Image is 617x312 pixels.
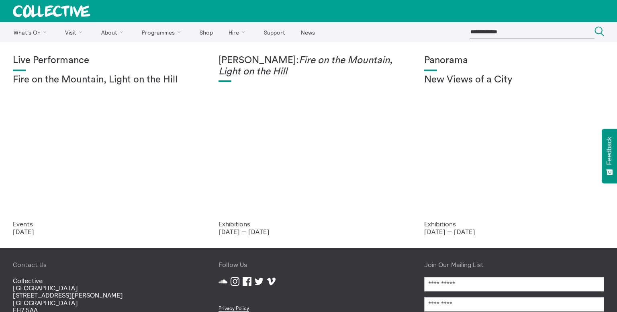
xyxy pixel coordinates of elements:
h1: [PERSON_NAME]: [219,55,398,77]
p: Events [13,220,193,228]
h4: Follow Us [219,261,398,268]
a: Privacy Policy [219,305,249,312]
a: Programmes [135,22,191,42]
a: Photo: Eoin Carey [PERSON_NAME]:Fire on the Mountain, Light on the Hill Exhibitions [DATE] — [DATE] [206,42,411,248]
h2: New Views of a City [424,74,604,86]
p: [DATE] — [DATE] [424,228,604,235]
a: What's On [6,22,57,42]
a: Support [257,22,292,42]
a: News [294,22,322,42]
p: Exhibitions [219,220,398,228]
button: Feedback - Show survey [602,129,617,183]
p: [DATE] [13,228,193,235]
h4: Join Our Mailing List [424,261,604,268]
h4: Contact Us [13,261,193,268]
h1: Panorama [424,55,604,66]
h1: Live Performance [13,55,193,66]
a: About [94,22,133,42]
a: Visit [58,22,93,42]
em: Fire on the Mountain, Light on the Hill [219,55,392,76]
a: Hire [222,22,255,42]
p: Exhibitions [424,220,604,228]
a: Collective Panorama June 2025 small file 8 Panorama New Views of a City Exhibitions [DATE] — [DATE] [411,42,617,248]
p: [DATE] — [DATE] [219,228,398,235]
a: Shop [192,22,220,42]
h2: Fire on the Mountain, Light on the Hill [13,74,193,86]
span: Feedback [606,137,613,165]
